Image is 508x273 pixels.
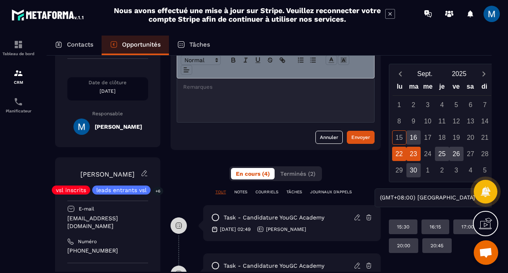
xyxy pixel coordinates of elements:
[476,68,491,79] button: Next month
[2,34,35,62] a: formationformationTableau de bord
[477,81,492,95] div: di
[478,114,492,128] div: 14
[2,80,35,85] p: CRM
[421,163,435,177] div: 1
[406,163,421,177] div: 30
[67,215,148,230] p: [EMAIL_ADDRESS][DOMAIN_NAME]
[2,109,35,113] p: Planificateur
[407,81,421,95] div: ma
[2,51,35,56] p: Tableau de bord
[224,262,324,270] p: task - Candidature YouGC Academy
[449,130,464,145] div: 19
[95,123,142,130] h5: [PERSON_NAME]
[449,81,464,95] div: ve
[421,114,435,128] div: 10
[464,147,478,161] div: 27
[408,67,442,81] button: Open months overlay
[67,247,148,255] p: [PHONE_NUMBER]
[310,189,352,195] p: JOURNAUX D'APPELS
[280,170,315,177] span: Terminés (2)
[47,36,102,55] a: Contacts
[393,81,407,95] div: lu
[392,114,406,128] div: 8
[430,224,441,230] p: 16:15
[449,163,464,177] div: 3
[392,163,406,177] div: 29
[430,242,444,249] p: 20:45
[392,147,406,161] div: 22
[478,130,492,145] div: 21
[375,188,494,207] div: Search for option
[220,226,251,233] p: [DATE] 02:49
[406,114,421,128] div: 9
[231,168,275,179] button: En cours (4)
[464,163,478,177] div: 4
[478,98,492,112] div: 7
[463,81,477,95] div: sa
[2,91,35,119] a: schedulerschedulerPlanificateur
[96,187,146,193] p: leads entrants vsl
[153,187,163,195] p: +6
[435,130,449,145] div: 18
[435,81,449,95] div: je
[78,238,97,245] p: Numéro
[67,41,93,48] p: Contacts
[397,242,410,249] p: 20:00
[392,130,406,145] div: 15
[393,81,491,177] div: Calendar wrapper
[315,131,343,144] button: Annuler
[464,98,478,112] div: 6
[275,168,320,179] button: Terminés (2)
[464,114,478,128] div: 13
[397,224,409,230] p: 15:30
[421,130,435,145] div: 17
[347,131,375,144] button: Envoyer
[474,240,498,265] div: Ouvrir le chat
[392,98,406,112] div: 1
[449,114,464,128] div: 12
[67,88,148,94] p: [DATE]
[421,81,435,95] div: me
[67,79,148,86] p: Date de clôture
[2,62,35,91] a: formationformationCRM
[478,147,492,161] div: 28
[80,170,135,178] a: [PERSON_NAME]
[286,189,302,195] p: TÂCHES
[435,147,449,161] div: 25
[393,68,408,79] button: Previous month
[13,97,23,107] img: scheduler
[435,163,449,177] div: 2
[13,40,23,49] img: formation
[435,98,449,112] div: 4
[113,6,381,23] h2: Nous avons effectué une mise à jour sur Stripe. Veuillez reconnecter votre compte Stripe afin de ...
[351,133,370,141] div: Envoyer
[224,214,324,222] p: task - Candidature YouGC Academy
[215,189,226,195] p: TOUT
[449,147,464,161] div: 26
[102,36,169,55] a: Opportunités
[56,187,86,193] p: vsl inscrits
[393,98,491,177] div: Calendar days
[11,7,85,22] img: logo
[236,170,270,177] span: En cours (4)
[442,67,476,81] button: Open years overlay
[449,98,464,112] div: 5
[169,36,218,55] a: Tâches
[67,111,148,116] p: Responsable
[255,189,278,195] p: COURRIELS
[461,224,474,230] p: 17:00
[13,68,23,78] img: formation
[421,98,435,112] div: 3
[435,114,449,128] div: 11
[406,147,421,161] div: 23
[378,193,477,202] span: (GMT+08:00) [GEOGRAPHIC_DATA]
[478,163,492,177] div: 5
[406,130,421,145] div: 16
[189,41,210,48] p: Tâches
[122,41,161,48] p: Opportunités
[406,98,421,112] div: 2
[421,147,435,161] div: 24
[79,206,94,212] p: E-mail
[266,226,306,233] p: [PERSON_NAME]
[234,189,247,195] p: NOTES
